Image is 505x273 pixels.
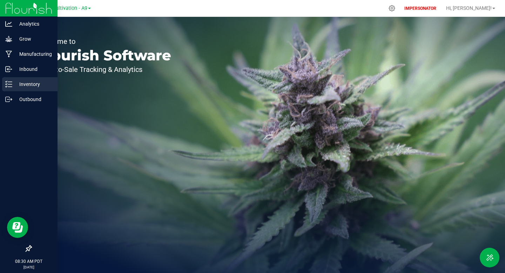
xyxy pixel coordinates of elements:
[12,95,54,104] p: Outbound
[446,5,492,11] span: Hi, [PERSON_NAME]!
[12,20,54,28] p: Analytics
[12,35,54,43] p: Grow
[480,248,499,267] button: Toggle Menu
[12,80,54,88] p: Inventory
[3,265,54,270] p: [DATE]
[12,50,54,58] p: Manufacturing
[5,20,12,27] inline-svg: Analytics
[38,48,171,62] p: Flourish Software
[5,66,12,73] inline-svg: Inbound
[5,35,12,42] inline-svg: Grow
[5,81,12,88] inline-svg: Inventory
[388,5,396,12] div: Manage settings
[38,66,171,73] p: Seed-to-Sale Tracking & Analytics
[53,5,87,11] span: Cultivation - A9
[3,258,54,265] p: 08:30 AM PDT
[38,38,171,45] p: Welcome to
[12,65,54,73] p: Inbound
[402,5,439,12] p: IMPERSONATOR
[7,217,28,238] iframe: Resource center
[5,51,12,58] inline-svg: Manufacturing
[5,96,12,103] inline-svg: Outbound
